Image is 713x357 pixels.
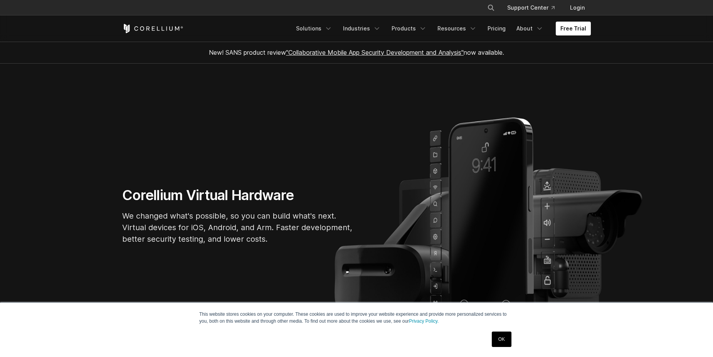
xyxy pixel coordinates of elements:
[501,1,561,15] a: Support Center
[291,22,337,35] a: Solutions
[433,22,481,35] a: Resources
[564,1,591,15] a: Login
[483,22,510,35] a: Pricing
[122,187,353,204] h1: Corellium Virtual Hardware
[122,210,353,245] p: We changed what's possible, so you can build what's next. Virtual devices for iOS, Android, and A...
[199,311,514,325] p: This website stores cookies on your computer. These cookies are used to improve your website expe...
[484,1,498,15] button: Search
[286,49,464,56] a: "Collaborative Mobile App Security Development and Analysis"
[387,22,431,35] a: Products
[492,332,511,347] a: OK
[556,22,591,35] a: Free Trial
[478,1,591,15] div: Navigation Menu
[409,318,439,324] a: Privacy Policy.
[291,22,591,35] div: Navigation Menu
[122,24,183,33] a: Corellium Home
[338,22,385,35] a: Industries
[512,22,548,35] a: About
[209,49,504,56] span: New! SANS product review now available.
